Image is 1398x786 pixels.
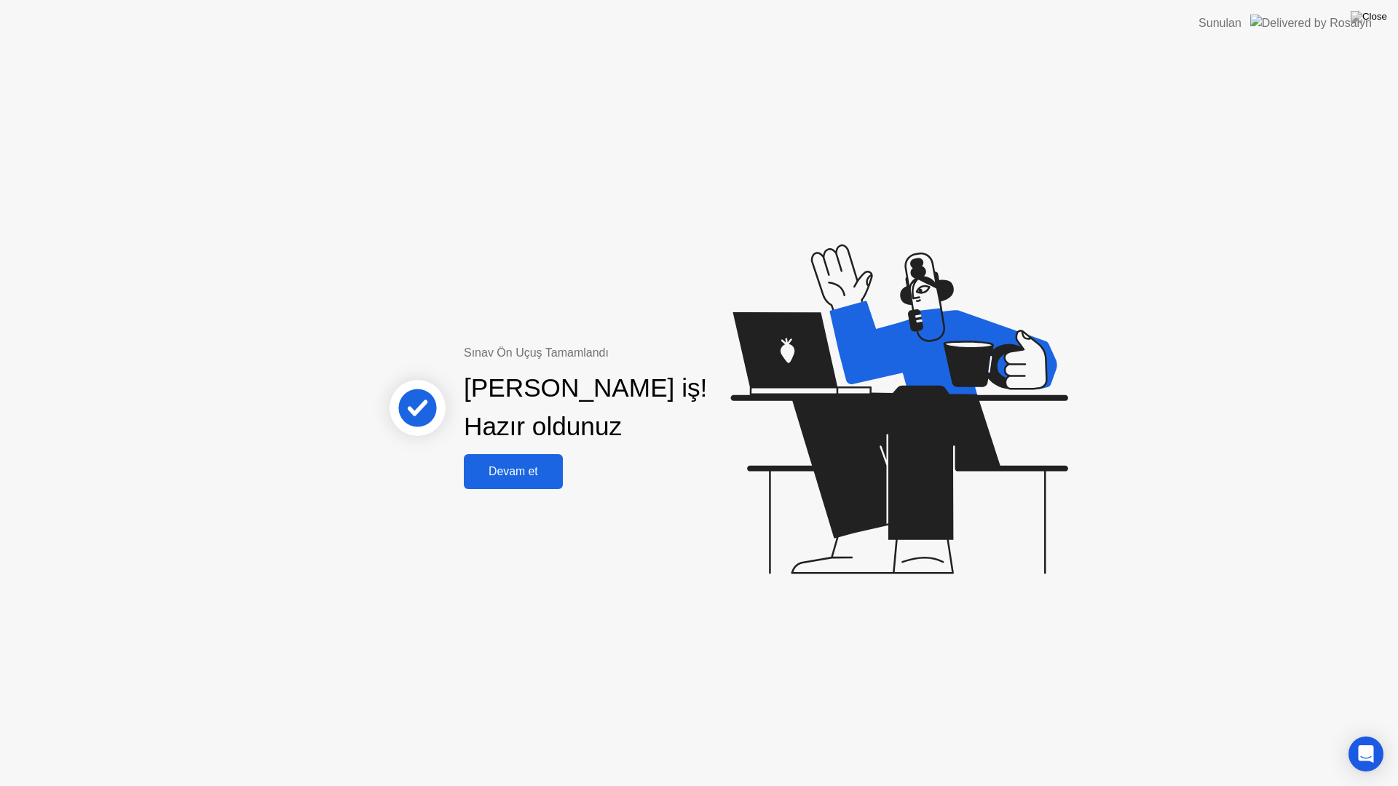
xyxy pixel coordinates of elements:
img: Delivered by Rosalyn [1250,15,1372,31]
div: [PERSON_NAME] iş! Hazır oldunuz [464,369,707,446]
div: Sınav Ön Uçuş Tamamlandı [464,344,765,362]
button: Devam et [464,454,563,489]
img: Close [1351,11,1387,23]
div: Open Intercom Messenger [1348,737,1383,771]
div: Sunulan [1198,15,1241,32]
div: Devam et [468,465,558,478]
